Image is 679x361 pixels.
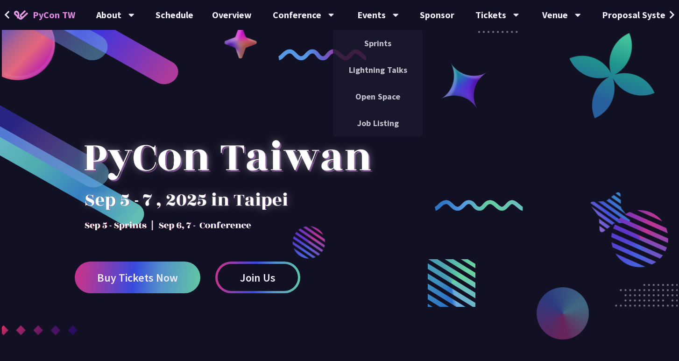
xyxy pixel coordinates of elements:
[75,262,200,293] a: Buy Tickets Now
[33,8,75,22] span: PyCon TW
[278,49,367,60] img: curly-1.ebdbada.png
[240,272,276,283] span: Join Us
[435,200,523,211] img: curly-2.e802c9f.png
[97,272,178,283] span: Buy Tickets Now
[333,59,423,81] a: Lightning Talks
[5,3,85,27] a: PyCon TW
[14,10,28,20] img: Home icon of PyCon TW 2025
[333,32,423,54] a: Sprints
[333,85,423,107] a: Open Space
[215,262,300,293] a: Join Us
[333,112,423,134] a: Job Listing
